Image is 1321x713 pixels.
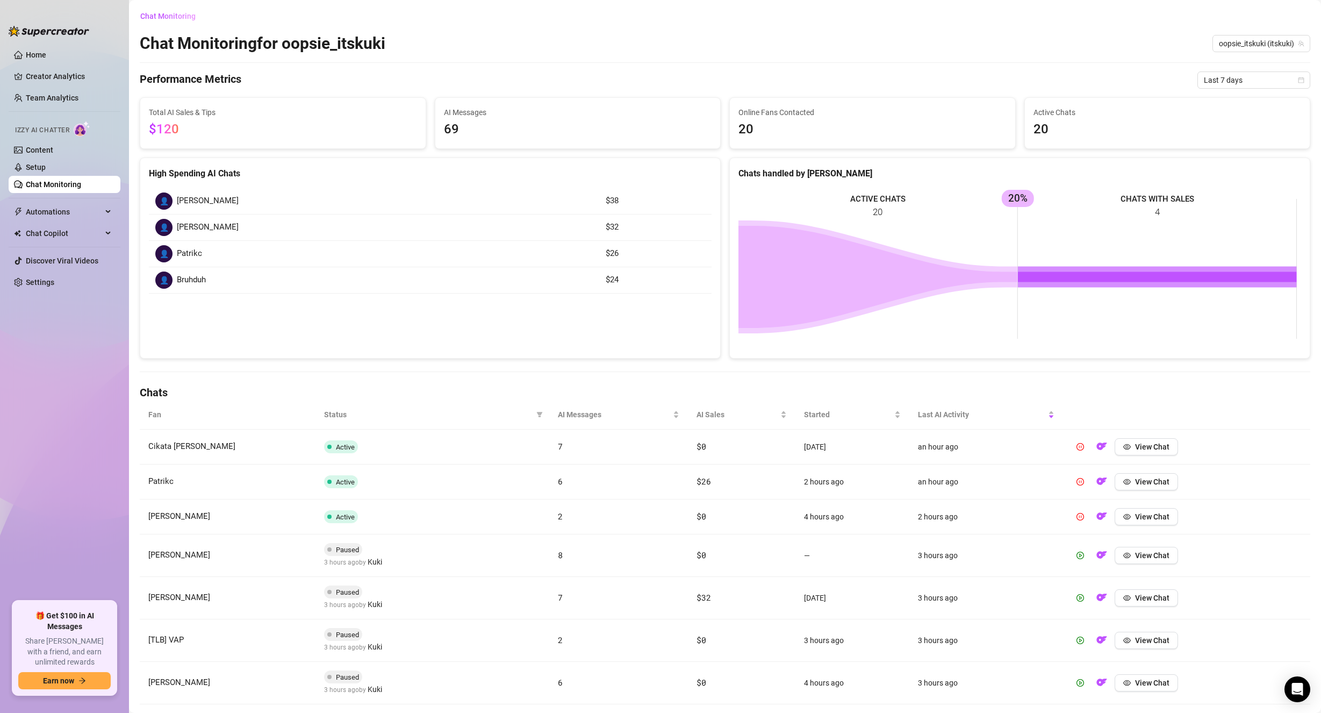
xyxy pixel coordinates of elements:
button: View Chat [1115,674,1178,691]
div: 👤 [155,245,173,262]
span: [PERSON_NAME] [148,593,210,602]
button: OF [1093,632,1110,649]
span: Kuki [368,641,382,653]
span: Status [324,409,533,420]
td: — [795,534,909,577]
span: Kuki [368,556,382,568]
button: View Chat [1115,438,1178,455]
span: 2 [558,511,563,522]
span: Active [336,443,355,451]
a: Discover Viral Videos [26,256,98,265]
span: Paused [336,631,359,639]
td: 4 hours ago [795,662,909,704]
span: 69 [444,119,712,140]
span: play-circle [1076,552,1084,559]
span: Active Chats [1033,106,1302,118]
span: Bruhduh [177,274,206,287]
span: $0 [697,677,706,688]
span: AI Messages [558,409,671,420]
span: pause-circle [1076,513,1084,521]
a: OF [1093,681,1110,689]
span: [PERSON_NAME] [148,678,210,687]
span: [PERSON_NAME] [177,195,239,208]
span: eye [1123,594,1131,602]
td: [DATE] [795,430,909,465]
span: 7 [558,441,563,452]
span: Kuki [368,683,382,695]
a: OF [1093,515,1110,523]
span: Total AI Sales & Tips [149,106,417,118]
span: Automations [26,203,102,220]
span: eye [1123,637,1131,644]
span: 2 [558,634,563,645]
img: AI Chatter [74,121,90,137]
a: Home [26,51,46,59]
span: Paused [336,673,359,681]
td: 3 hours ago [909,662,1063,704]
button: Chat Monitoring [140,8,204,25]
span: 20 [738,119,1007,140]
span: team [1298,40,1304,47]
td: 4 hours ago [795,500,909,534]
div: Chats handled by [PERSON_NAME] [738,167,1301,180]
a: Creator Analytics [26,68,112,85]
span: [PERSON_NAME] [148,511,210,521]
span: Last AI Activity [918,409,1046,420]
span: oopsie_itskuki (itskuki) [1219,35,1304,52]
span: filter [534,407,545,423]
th: Fan [140,400,315,430]
div: Open Intercom Messenger [1284,676,1310,702]
span: 3 hours ago by [324,644,382,651]
span: $32 [697,592,710,603]
img: Chat Copilot [14,230,21,237]
span: thunderbolt [14,208,23,216]
img: OF [1096,634,1107,645]
span: Izzy AI Chatter [15,125,69,136]
td: 2 hours ago [795,465,909,500]
span: pause-circle [1076,443,1084,451]
span: 8 [558,550,563,560]
th: Started [795,400,909,430]
span: 7 [558,592,563,603]
a: OF [1093,638,1110,647]
img: OF [1096,441,1107,452]
div: 👤 [155,219,173,236]
td: 3 hours ago [909,577,1063,619]
span: Started [804,409,892,420]
span: 🎁 Get $100 in AI Messages [18,611,111,632]
span: View Chat [1135,636,1169,645]
button: View Chat [1115,508,1178,525]
a: OF [1093,596,1110,604]
span: $120 [149,122,179,137]
button: OF [1093,438,1110,455]
span: Active [336,478,355,486]
th: AI Messages [549,400,688,430]
span: $0 [697,511,706,522]
td: 2 hours ago [909,500,1063,534]
span: Patrikc [177,247,202,260]
img: OF [1096,550,1107,560]
a: Settings [26,278,54,287]
span: Paused [336,588,359,596]
h2: Chat Monitoring for oopsie_itskuki [140,33,385,54]
span: [PERSON_NAME] [148,550,210,560]
a: OF [1093,445,1110,453]
img: OF [1096,476,1107,487]
article: $24 [606,274,705,287]
span: Last 7 days [1204,72,1304,88]
div: 👤 [155,272,173,289]
span: play-circle [1076,679,1084,687]
img: logo-BBDzfeDw.svg [9,26,89,37]
article: $26 [606,247,705,260]
button: View Chat [1115,473,1178,490]
button: Earn nowarrow-right [18,672,111,689]
span: play-circle [1076,594,1084,602]
td: 3 hours ago [795,619,909,662]
h4: Performance Metrics [140,72,241,89]
a: Setup [26,163,46,172]
span: 3 hours ago by [324,686,382,694]
span: AI Messages [444,106,712,118]
span: 3 hours ago by [324,601,382,609]
button: View Chat [1115,547,1178,564]
button: OF [1093,508,1110,525]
